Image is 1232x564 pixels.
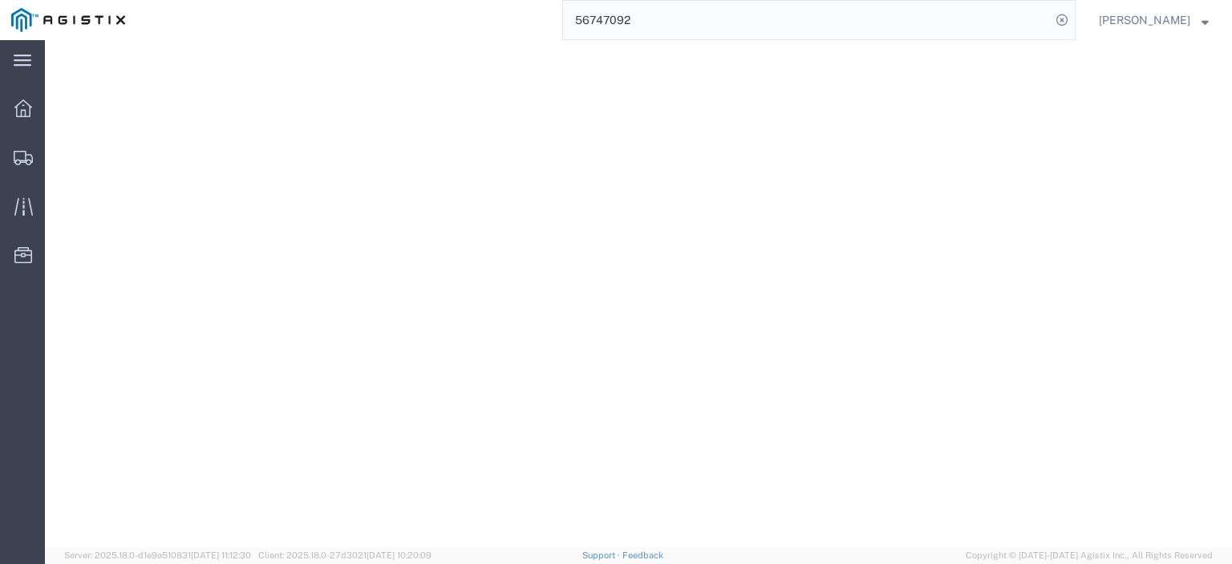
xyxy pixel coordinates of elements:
[64,550,251,560] span: Server: 2025.18.0-d1e9a510831
[582,550,622,560] a: Support
[11,8,125,32] img: logo
[45,40,1232,547] iframe: FS Legacy Container
[258,550,432,560] span: Client: 2025.18.0-27d3021
[1098,10,1210,30] button: [PERSON_NAME]
[191,550,251,560] span: [DATE] 11:12:30
[966,549,1213,562] span: Copyright © [DATE]-[DATE] Agistix Inc., All Rights Reserved
[1099,11,1190,29] span: Jesse Jordan
[622,550,663,560] a: Feedback
[367,550,432,560] span: [DATE] 10:20:09
[563,1,1051,39] input: Search for shipment number, reference number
